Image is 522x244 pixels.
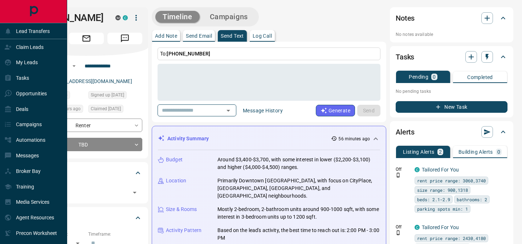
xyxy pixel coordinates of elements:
p: Off [396,224,410,230]
div: Tasks [396,48,507,66]
p: Send Text [221,33,244,38]
p: Completed [467,75,493,80]
svg: Push Notification Only [396,230,401,235]
div: condos.ca [415,167,420,172]
p: Location [166,177,186,185]
p: Listing Alerts [403,149,435,154]
p: Log Call [253,33,272,38]
span: parking spots min: 1 [417,205,468,212]
h2: Tasks [396,51,414,63]
span: [PHONE_NUMBER] [167,51,210,57]
button: Message History [238,105,287,116]
div: TBD [30,138,142,151]
p: Budget [166,156,183,164]
p: Send Email [186,33,212,38]
span: rent price range: 3060,3740 [417,177,486,184]
div: Tags [30,164,142,182]
button: Open [70,62,78,70]
p: No notes available [396,31,507,38]
span: beds: 2.1-2.9 [417,196,450,203]
button: New Task [396,101,507,113]
div: Fri Dec 11 2020 [88,91,142,101]
span: Claimed [DATE] [91,105,121,112]
span: Signed up [DATE] [91,91,124,99]
p: Building Alerts [458,149,493,154]
p: Size & Rooms [166,206,197,213]
p: Timeframe: [88,231,142,237]
p: Mostly 2-bedroom, 2-bathroom units around 900-1000 sqft, with some interest in 3-bedroom units up... [217,206,380,221]
p: Add Note [155,33,177,38]
button: Open [130,187,140,198]
h2: Alerts [396,126,415,138]
a: Tailored For You [422,167,459,173]
button: Timeline [155,11,200,23]
p: Activity Summary [167,135,209,142]
p: 56 minutes ago [338,136,370,142]
p: 2 [439,149,442,154]
a: [EMAIL_ADDRESS][DOMAIN_NAME] [50,78,132,84]
p: Off [396,166,410,173]
span: Email [69,33,104,44]
div: mrloft.ca [115,15,121,20]
span: rent price range: 2430,4180 [417,235,486,242]
div: Alerts [396,123,507,141]
p: Based on the lead's activity, the best time to reach out is: 2:00 PM - 3:00 PM [217,227,380,242]
a: Tailored For You [422,224,459,230]
h2: Notes [396,12,415,24]
div: condos.ca [415,225,420,230]
button: Generate [316,105,355,116]
p: 0 [497,149,500,154]
p: No pending tasks [396,86,507,97]
span: size range: 900,1318 [417,186,468,194]
p: To: [158,47,380,60]
div: condos.ca [123,15,128,20]
span: bathrooms: 2 [457,196,487,203]
div: Criteria [30,209,142,227]
div: Fri Aug 12 2022 [88,105,142,115]
p: Primarily Downtown [GEOGRAPHIC_DATA], with focus on CityPlace, [GEOGRAPHIC_DATA], [GEOGRAPHIC_DAT... [217,177,380,200]
h1: [PERSON_NAME] [30,12,105,24]
p: Around $3,400-$3,700, with some interest in lower ($2,200-$3,100) and higher ($4,000-$4,500) ranges. [217,156,380,171]
div: Notes [396,9,507,27]
svg: Push Notification Only [396,173,401,178]
button: Campaigns [203,11,255,23]
div: Renter [30,119,142,132]
p: Activity Pattern [166,227,201,234]
div: Activity Summary56 minutes ago [158,132,380,145]
p: 0 [433,74,436,79]
span: Message [107,33,142,44]
button: Open [223,106,233,116]
p: Pending [409,74,428,79]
